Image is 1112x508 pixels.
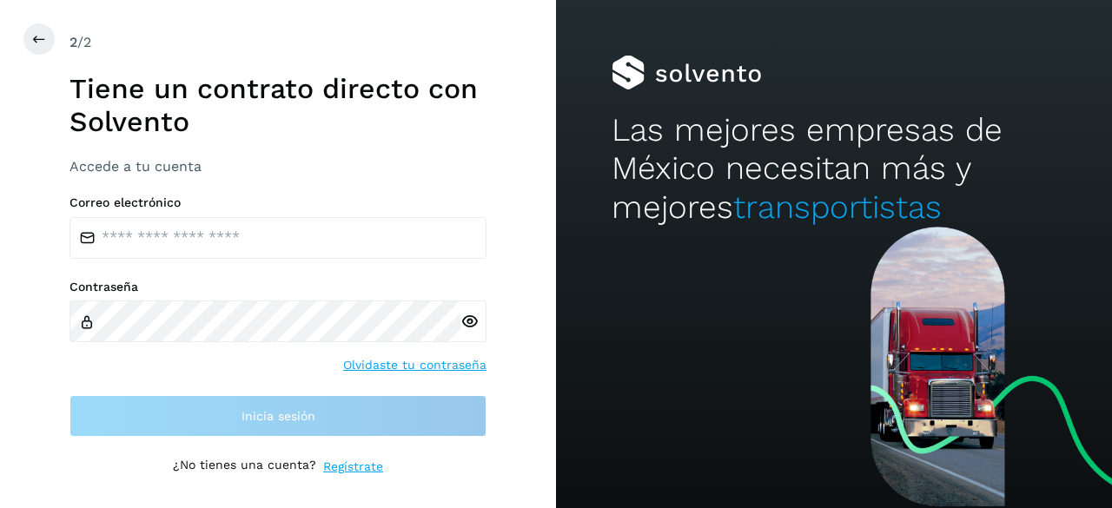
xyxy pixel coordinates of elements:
button: Inicia sesión [69,395,486,437]
a: Olvidaste tu contraseña [343,356,486,374]
h3: Accede a tu cuenta [69,158,486,175]
p: ¿No tienes una cuenta? [173,458,316,476]
span: transportistas [733,188,942,226]
h2: Las mejores empresas de México necesitan más y mejores [612,111,1056,227]
a: Regístrate [323,458,383,476]
span: Inicia sesión [242,410,315,422]
h1: Tiene un contrato directo con Solvento [69,72,486,139]
label: Correo electrónico [69,195,486,210]
label: Contraseña [69,280,486,294]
